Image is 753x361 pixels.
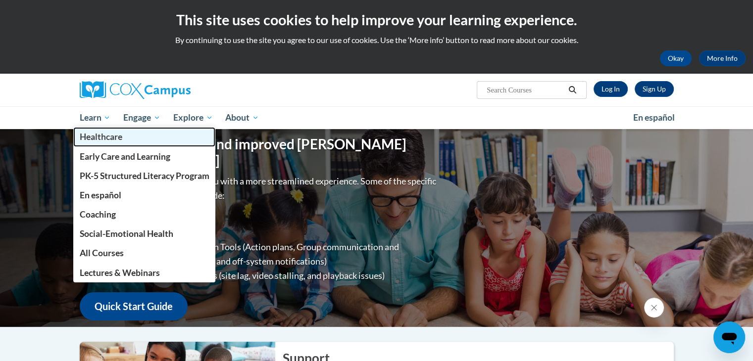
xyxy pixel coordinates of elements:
a: En español [627,107,681,128]
span: PK-5 Structured Literacy Program [79,171,209,181]
span: Explore [173,112,213,124]
h2: This site uses cookies to help improve your learning experience. [7,10,746,30]
a: Social-Emotional Health [73,224,216,243]
li: Improved Site Navigation [100,211,439,226]
a: Healthcare [73,127,216,146]
a: Learn [73,106,117,129]
button: Search [565,84,580,96]
p: Overall, we are proud to provide you with a more streamlined experience. Some of the specific cha... [80,174,439,203]
h1: Welcome to the new and improved [PERSON_NAME][GEOGRAPHIC_DATA] [80,136,439,169]
span: Learn [79,112,110,124]
span: En español [79,190,121,200]
a: En español [73,185,216,205]
li: Enhanced Group Collaboration Tools (Action plans, Group communication and collaboration tools, re... [100,240,439,269]
a: Cox Campus [80,81,268,99]
span: Healthcare [79,132,122,142]
span: Social-Emotional Health [79,228,173,239]
a: Coaching [73,205,216,224]
a: Engage [117,106,167,129]
a: PK-5 Structured Literacy Program [73,166,216,185]
div: Main menu [65,106,689,129]
span: Hi. How can we help? [6,7,80,15]
span: Lectures & Webinars [79,268,159,278]
a: Lectures & Webinars [73,263,216,282]
input: Search Courses [486,84,565,96]
span: En español [633,112,675,123]
p: By continuing to use the site you agree to our use of cookies. Use the ‘More info’ button to read... [7,35,746,45]
a: Explore [167,106,219,129]
span: All Courses [79,248,123,258]
a: Quick Start Guide [80,292,188,320]
img: Cox Campus [80,81,191,99]
a: Early Care and Learning [73,147,216,166]
button: Okay [660,50,692,66]
a: About [219,106,265,129]
span: Engage [123,112,160,124]
a: Register [635,81,674,97]
span: Coaching [79,209,115,220]
iframe: Close message [644,298,664,317]
a: More Info [699,50,746,66]
span: About [225,112,259,124]
span: Early Care and Learning [79,151,170,162]
li: Greater Device Compatibility [100,226,439,240]
a: Log In [594,81,628,97]
iframe: Button to launch messaging window [713,321,745,353]
li: Diminished progression issues (site lag, video stalling, and playback issues) [100,269,439,283]
a: All Courses [73,243,216,263]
